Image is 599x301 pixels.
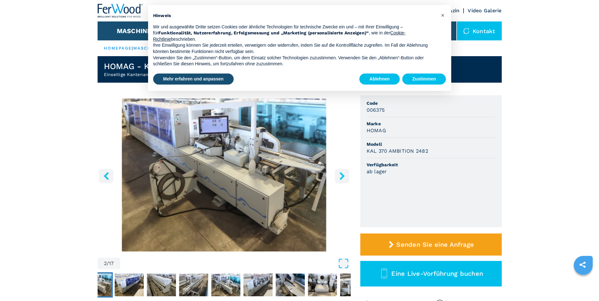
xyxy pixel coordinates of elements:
[81,272,334,298] nav: Thumbnail Navigation
[242,272,274,298] button: Go to Slide 7
[307,272,338,298] button: Go to Slide 9
[339,272,370,298] button: Go to Slide 10
[153,13,436,19] h2: Hinweis
[153,74,234,85] button: Mehr erfahren und anpassen
[367,121,495,127] span: Marke
[335,169,349,183] button: right-button
[104,61,242,71] h1: HOMAG - KAL 370 AMBITION 2482
[146,272,177,298] button: Go to Slide 4
[367,100,495,106] span: Code
[107,261,109,266] span: /
[463,28,470,34] img: Kontakt
[360,233,502,256] button: Senden Sie eine Anfrage
[360,261,502,286] button: Eine Live-Vorführung buchen
[457,21,502,40] div: Kontakt
[122,258,349,269] button: Open Fullscreen
[153,30,406,42] a: Cookie-Richtlinie
[367,168,387,175] h3: ab lager
[211,274,240,296] img: c4bafee149e4e4db5f2806368c6f2177
[359,74,400,85] button: Ablehnen
[153,42,436,55] p: Ihre Einwilligung können Sie jederzeit erteilen, verweigern oder widerrufen, indem Sie auf die Ko...
[396,241,474,248] span: Senden Sie eine Anfrage
[276,274,305,296] img: 0e4d9f8a64d3cea0d2a40c0ee7a813f0
[104,46,132,50] a: HOMEPAGE
[367,141,495,147] span: Modell
[117,27,156,35] button: Maschinen
[109,261,114,266] span: 17
[99,169,113,183] button: left-button
[340,274,369,296] img: 5065d410d1d652f0db114a9d582f9cb3
[98,4,143,18] img: Ferwood
[367,147,428,155] h3: KAL 370 AMBITION 2482
[367,106,385,114] h3: 006375
[438,10,448,20] button: Schließen Sie diesen Hinweis
[367,162,495,168] span: Verfügbarkeit
[243,274,273,296] img: 46f3c750bcedc308d2659e6236cce079
[367,127,386,134] h3: HOMAG
[113,272,145,298] button: Go to Slide 3
[572,273,594,296] iframe: Chat
[98,98,351,251] img: Einseitige Kantenanleimmaschine HOMAG KAL 370 AMBITION 2482
[179,274,208,296] img: 6cecd71fc456ab35045d89e0d8c80255
[575,257,590,273] a: sharethis
[147,274,176,296] img: 67e0df8b2bfa3c1904971e7f1fe0dad9
[104,71,242,78] h2: Einseitige Kantenanleimmaschine
[178,272,209,298] button: Go to Slide 5
[402,74,446,85] button: Zustimmen
[210,272,242,298] button: Go to Slide 6
[133,46,164,50] a: maschinen
[153,55,436,67] p: Verwenden Sie den „Zustimmen“-Button, um dem Einsatz solcher Technologien zuzustimmen. Verwenden ...
[98,98,351,251] div: Go to Slide 2
[153,24,436,43] p: Wir und ausgewählte Dritte setzen Cookies oder ähnliche Technologien für technische Zwecke ein un...
[468,8,501,14] a: Video Galerie
[115,274,144,296] img: d2b0cc20e46b6cac5cc451db7e87a205
[158,30,369,35] strong: Funktionalität, Nutzererfahrung, Erfolgsmessung und „Marketing (personalisierte Anzeigen)“
[391,270,483,277] span: Eine Live-Vorführung buchen
[441,11,445,19] span: ×
[274,272,306,298] button: Go to Slide 8
[104,261,107,266] span: 2
[132,46,133,50] span: |
[308,274,337,296] img: 39df3d372fba76d21ef6e78d0f396e4d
